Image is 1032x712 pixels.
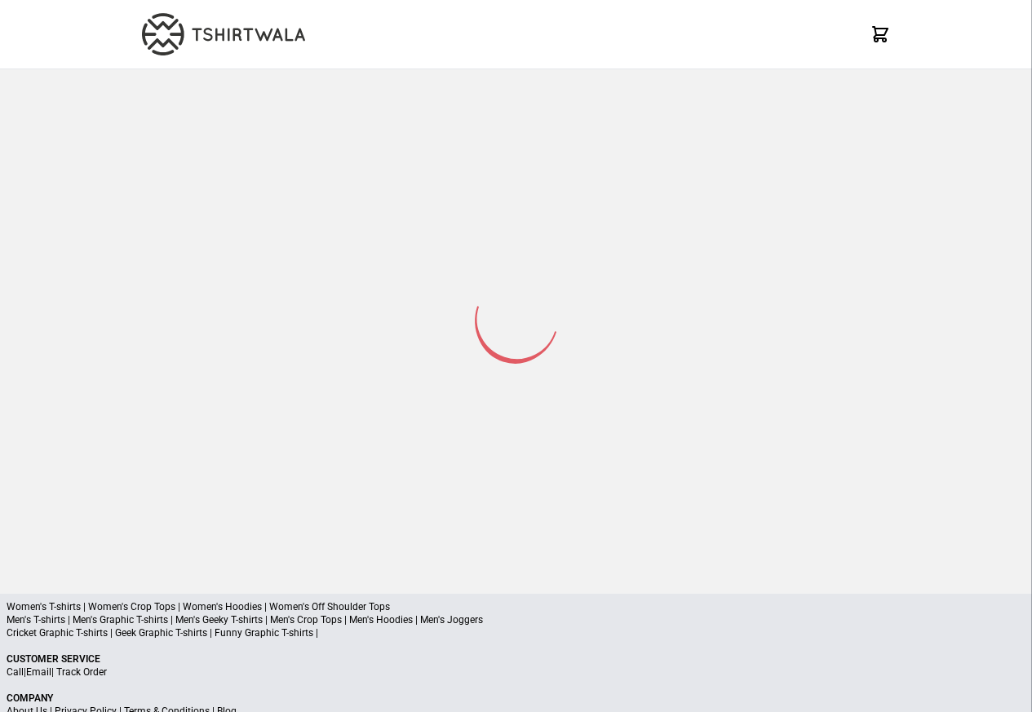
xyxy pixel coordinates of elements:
[7,652,1025,666] p: Customer Service
[142,13,305,55] img: TW-LOGO-400-104.png
[7,666,24,678] a: Call
[7,600,1025,613] p: Women's T-shirts | Women's Crop Tops | Women's Hoodies | Women's Off Shoulder Tops
[7,666,1025,679] p: | |
[7,692,1025,705] p: Company
[7,613,1025,626] p: Men's T-shirts | Men's Graphic T-shirts | Men's Geeky T-shirts | Men's Crop Tops | Men's Hoodies ...
[26,666,51,678] a: Email
[7,626,1025,639] p: Cricket Graphic T-shirts | Geek Graphic T-shirts | Funny Graphic T-shirts |
[56,666,107,678] a: Track Order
